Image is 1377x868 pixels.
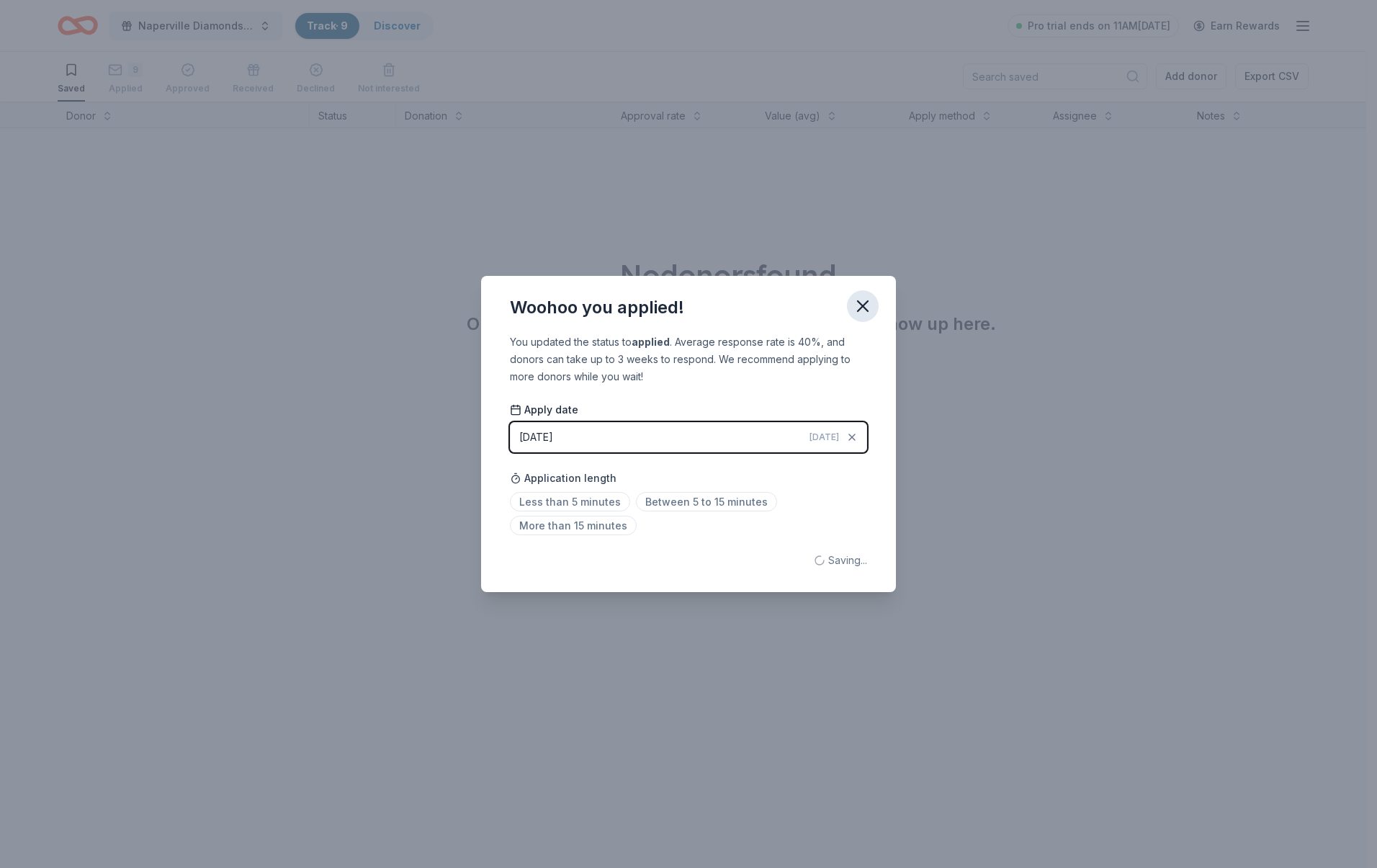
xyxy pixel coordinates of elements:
span: Apply date [510,403,578,417]
div: [DATE] [519,429,553,446]
div: Woohoo you applied! [510,296,684,319]
span: Between 5 to 15 minutes [636,492,777,511]
div: You updated the status to . Average response rate is 40%, and donors can take up to 3 weeks to re... [510,334,867,385]
span: Less than 5 minutes [510,492,630,511]
span: [DATE] [809,431,839,443]
b: applied [632,336,670,348]
button: [DATE][DATE] [510,422,867,452]
span: More than 15 minutes [510,516,637,535]
span: Application length [510,470,616,487]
